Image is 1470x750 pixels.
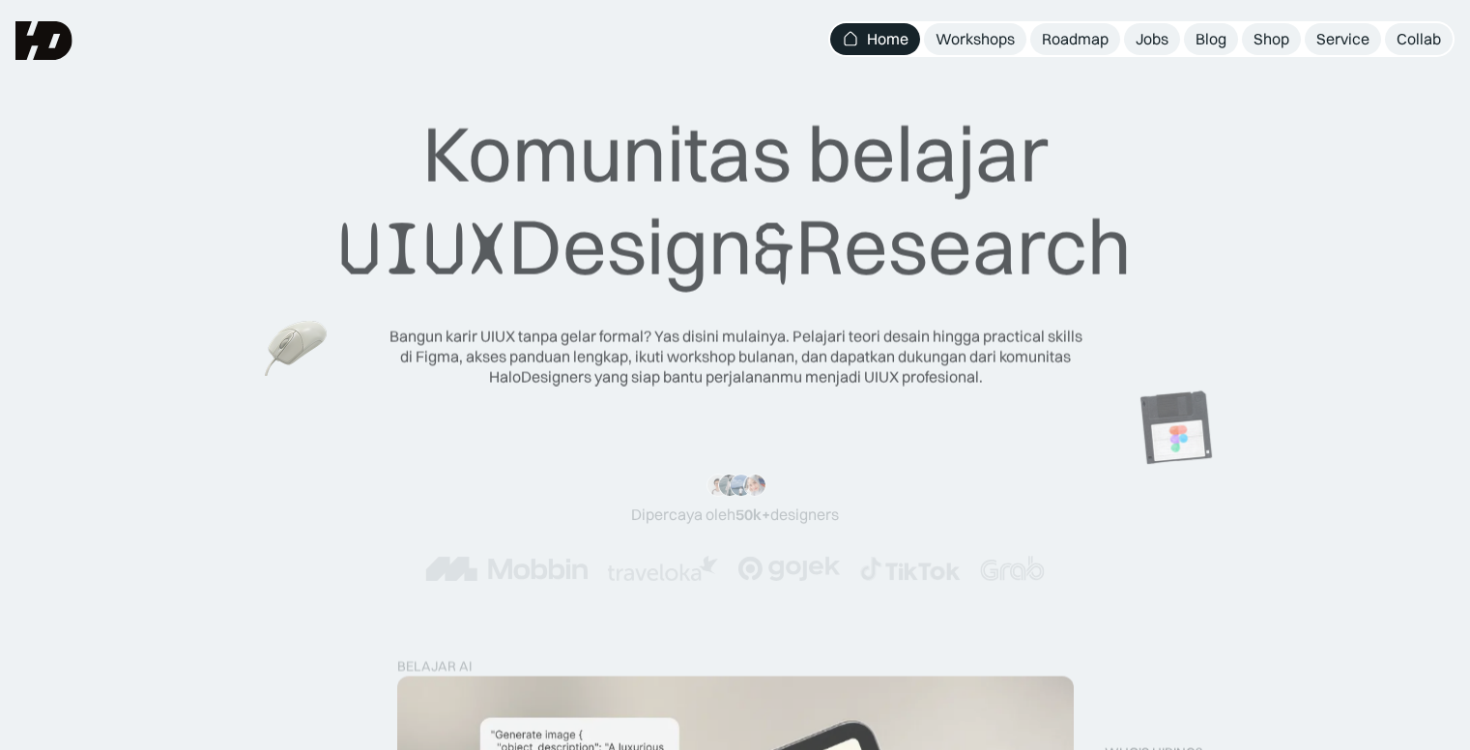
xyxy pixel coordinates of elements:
[1136,29,1168,49] div: Jobs
[1397,29,1441,49] div: Collab
[338,203,508,296] span: UIUX
[397,658,472,675] div: belajar ai
[1030,23,1120,55] a: Roadmap
[1124,23,1180,55] a: Jobs
[631,505,839,525] div: Dipercaya oleh designers
[388,327,1083,387] div: Bangun karir UIUX tanpa gelar formal? Yas disini mulainya. Pelajari teori desain hingga practical...
[1385,23,1453,55] a: Collab
[1305,23,1381,55] a: Service
[1042,29,1109,49] div: Roadmap
[1184,23,1238,55] a: Blog
[936,29,1015,49] div: Workshops
[735,505,770,524] span: 50k+
[1254,29,1289,49] div: Shop
[1242,23,1301,55] a: Shop
[753,203,795,296] span: &
[338,107,1132,296] div: Komunitas belajar Design Research
[1196,29,1226,49] div: Blog
[830,23,920,55] a: Home
[924,23,1026,55] a: Workshops
[1316,29,1369,49] div: Service
[867,29,908,49] div: Home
